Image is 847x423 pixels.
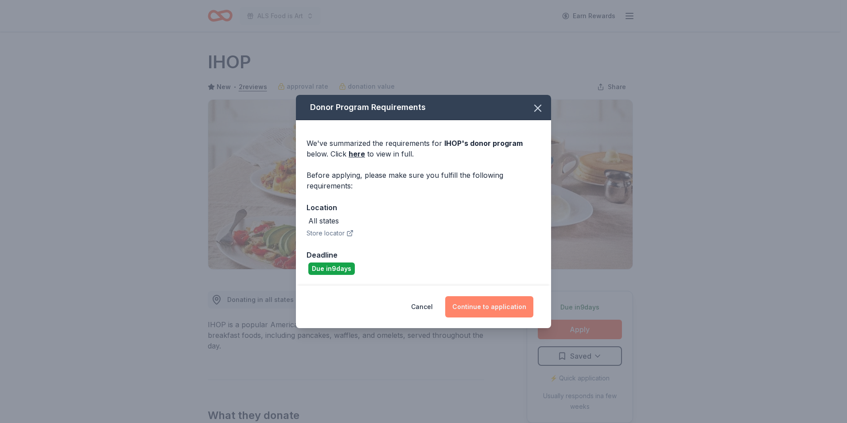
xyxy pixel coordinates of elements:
[308,215,339,226] div: All states
[444,139,523,148] span: IHOP 's donor program
[445,296,533,317] button: Continue to application
[307,202,540,213] div: Location
[307,170,540,191] div: Before applying, please make sure you fulfill the following requirements:
[308,262,355,275] div: Due in 9 days
[296,95,551,120] div: Donor Program Requirements
[349,149,365,159] a: here
[411,296,433,317] button: Cancel
[307,249,540,261] div: Deadline
[307,138,540,159] div: We've summarized the requirements for below. Click to view in full.
[307,228,354,239] button: Store locator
